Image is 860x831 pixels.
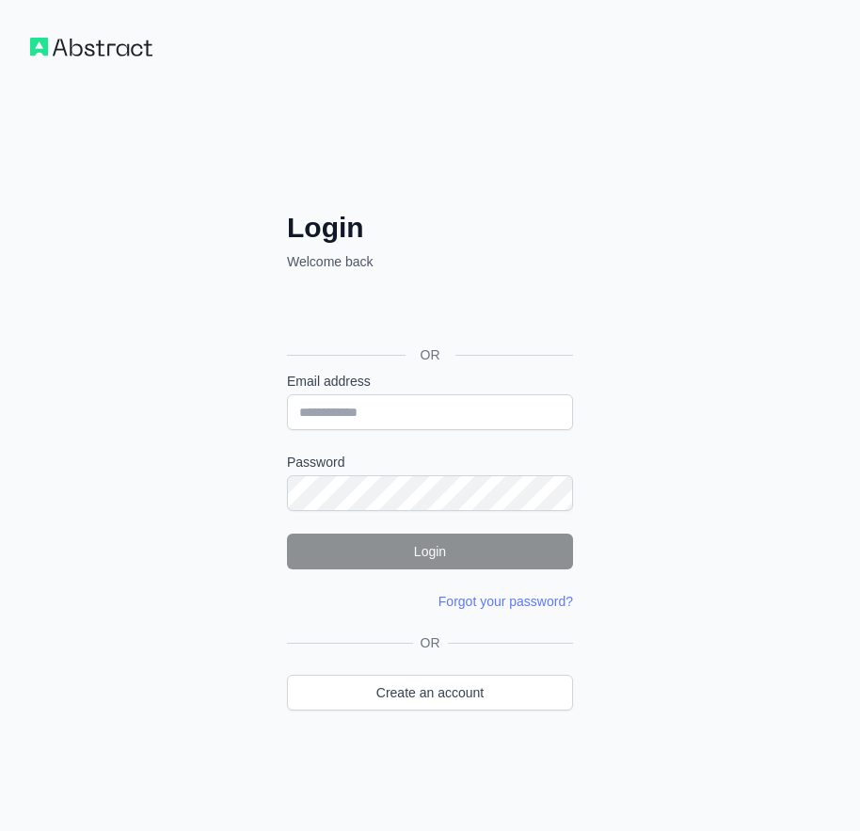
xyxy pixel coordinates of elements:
[30,38,152,56] img: Workflow
[287,372,573,391] label: Email address
[287,211,573,245] h2: Login
[406,345,455,364] span: OR
[287,453,573,471] label: Password
[287,534,573,569] button: Login
[287,252,573,271] p: Welcome back
[438,594,573,609] a: Forgot your password?
[287,675,573,711] a: Create an account
[413,633,448,652] span: OR
[278,292,579,333] iframe: Nút Đăng nhập bằng Google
